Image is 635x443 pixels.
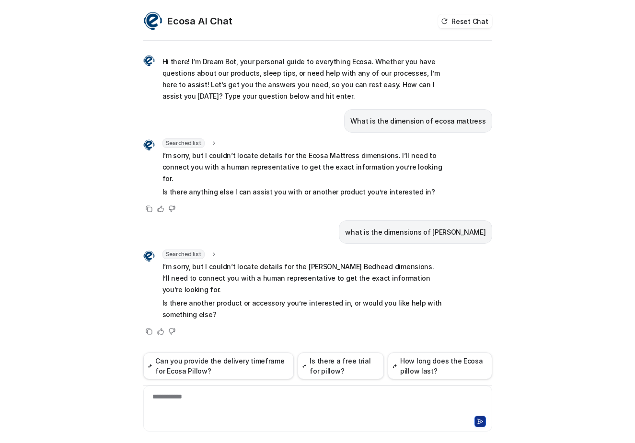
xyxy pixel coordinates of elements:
[162,56,443,102] p: Hi there! I’m Dream Bot, your personal guide to everything Ecosa. Whether you have questions abou...
[143,11,162,31] img: Widget
[167,14,232,28] h2: Ecosa AI Chat
[162,138,205,148] span: Searched list
[298,352,384,379] button: Is there a free trial for pillow?
[162,261,443,295] p: I’m sorry, but I couldn’t locate details for the [PERSON_NAME] Bedhead dimensions. I’ll need to c...
[143,55,155,67] img: Widget
[388,352,492,379] button: How long does the Ecosa pillow last?
[162,150,443,184] p: I’m sorry, but I couldn’t locate details for the Ecosa Mattress dimensions. I’ll need to connect ...
[162,250,205,259] span: Searched list
[438,14,492,28] button: Reset Chat
[345,227,485,238] p: what is the dimensions of [PERSON_NAME]
[350,115,485,127] p: What is the dimension of ecosa mattress
[143,139,155,151] img: Widget
[143,250,155,262] img: Widget
[162,186,443,198] p: Is there anything else I can assist you with or another product you’re interested in?
[143,352,294,379] button: Can you provide the delivery timeframe for Ecosa Pillow?
[162,297,443,320] p: Is there another product or accessory you’re interested in, or would you like help with something...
